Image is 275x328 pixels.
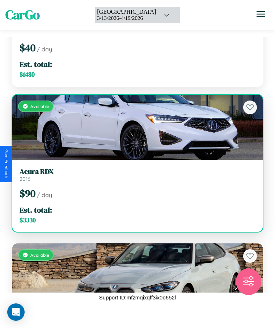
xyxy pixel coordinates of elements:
span: Available [30,104,49,109]
span: $ 40 [20,41,35,55]
span: $ 3330 [20,216,36,225]
div: Give Feedback [4,149,9,179]
span: $ 90 [20,187,35,200]
div: 3 / 13 / 2026 - 4 / 19 / 2026 [97,15,156,21]
span: $ 1480 [20,70,35,79]
span: Est. total: [20,205,52,215]
span: CarGo [5,6,40,24]
span: 2016 [20,176,30,182]
span: / day [37,46,52,53]
span: Available [30,252,49,258]
div: [GEOGRAPHIC_DATA] [97,9,156,15]
a: Acura RDX2016 [20,167,255,182]
div: Open Intercom Messenger [7,303,25,321]
span: / day [37,191,52,199]
p: Support ID: mfzmqixqff3ix0o652l [99,293,176,302]
span: Est. total: [20,59,52,69]
h3: Acura RDX [20,167,255,176]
